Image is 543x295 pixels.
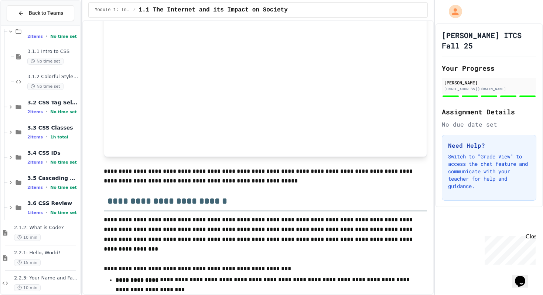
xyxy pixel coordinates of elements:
[27,83,64,90] span: No time set
[444,79,534,86] div: [PERSON_NAME]
[46,109,47,115] span: •
[444,86,534,92] div: [EMAIL_ADDRESS][DOMAIN_NAME]
[448,153,530,190] p: Switch to "Grade View" to access the chat feature and communicate with your teacher for help and ...
[448,141,530,150] h3: Need Help?
[29,9,63,17] span: Back to Teams
[442,120,536,129] div: No due date set
[46,209,47,215] span: •
[27,110,43,114] span: 2 items
[27,58,64,65] span: No time set
[442,63,536,73] h2: Your Progress
[27,185,43,190] span: 2 items
[27,34,43,39] span: 2 items
[27,74,79,80] span: 3.1.2 Colorful Style Sheets
[139,6,288,14] span: 1.1 The Internet and its Impact on Society
[14,225,79,231] span: 2.1.2: What is Code?
[442,30,536,51] h1: [PERSON_NAME] ITCS Fall 25
[27,48,79,55] span: 3.1.1 Intro to CSS
[50,210,77,215] span: No time set
[50,34,77,39] span: No time set
[46,33,47,39] span: •
[482,233,536,265] iframe: chat widget
[512,265,536,288] iframe: chat widget
[50,110,77,114] span: No time set
[46,159,47,165] span: •
[50,135,68,140] span: 1h total
[27,124,79,131] span: 3.3 CSS Classes
[14,234,41,241] span: 10 min
[27,160,43,165] span: 2 items
[27,99,79,106] span: 3.2 CSS Tag Selection
[27,210,43,215] span: 1 items
[14,284,41,291] span: 10 min
[46,134,47,140] span: •
[14,275,79,281] span: 2.2.3: Your Name and Favorite Movie
[46,184,47,190] span: •
[27,135,43,140] span: 2 items
[27,150,79,156] span: 3.4 CSS IDs
[3,3,51,47] div: Chat with us now!Close
[50,160,77,165] span: No time set
[27,175,79,181] span: 3.5 Cascading Rules
[14,250,79,256] span: 2.2.1: Hello, World!
[95,7,130,13] span: Module 1: Intro to the Web
[441,3,464,20] div: My Account
[133,7,136,13] span: /
[50,185,77,190] span: No time set
[14,259,41,266] span: 15 min
[442,107,536,117] h2: Assignment Details
[27,200,79,207] span: 3.6 CSS Review
[7,5,74,21] button: Back to Teams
